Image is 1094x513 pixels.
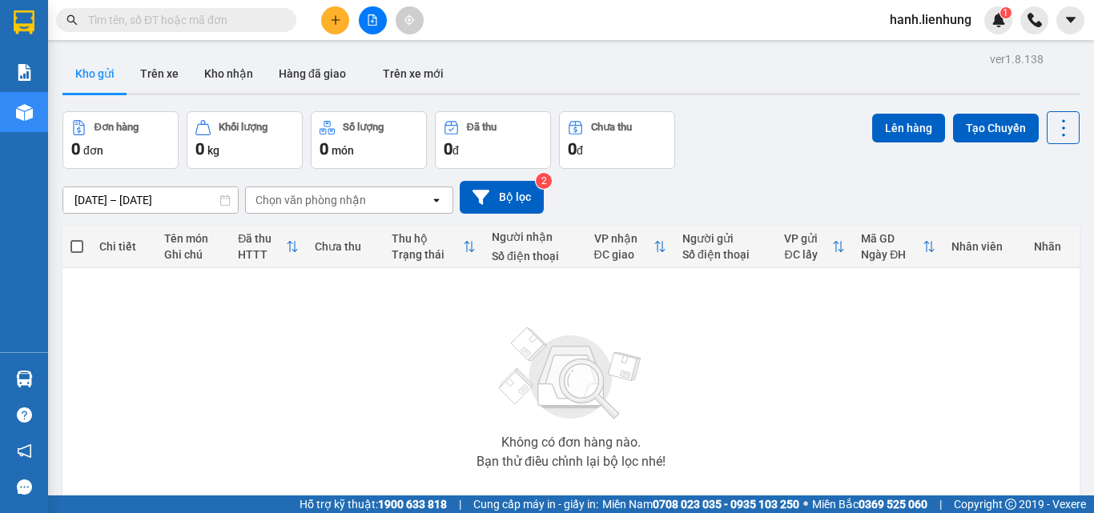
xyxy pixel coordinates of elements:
[392,232,463,245] div: Thu hộ
[460,181,544,214] button: Bộ lọc
[877,10,984,30] span: hanh.lienhung
[343,122,384,133] div: Số lượng
[594,248,654,261] div: ĐC giao
[404,14,415,26] span: aim
[311,111,427,169] button: Số lượng0món
[1005,499,1016,510] span: copyright
[315,240,376,253] div: Chưa thu
[321,6,349,34] button: plus
[444,139,452,158] span: 0
[367,14,378,26] span: file-add
[191,54,266,93] button: Kho nhận
[195,139,204,158] span: 0
[16,371,33,387] img: warehouse-icon
[16,64,33,81] img: solution-icon
[378,498,447,511] strong: 1900 633 818
[953,114,1039,142] button: Tạo Chuyến
[187,111,303,169] button: Khối lượng0kg
[467,122,497,133] div: Đã thu
[332,144,354,157] span: món
[430,194,443,206] svg: open
[1056,6,1084,34] button: caret-down
[477,455,666,468] div: Bạn thử điều chỉnh lại bộ lọc nhé!
[95,122,139,133] div: Đơn hàng
[230,226,307,268] th: Toggle SortBy
[473,495,598,513] span: Cung cấp máy in - giấy in:
[594,232,654,245] div: VP nhận
[330,14,341,26] span: plus
[320,139,328,158] span: 0
[491,318,651,430] img: svg+xml;base64,PHN2ZyBjbGFzcz0ibGlzdC1wbHVnX19zdmciIHhtbG5zPSJodHRwOi8vd3d3LnczLm9yZy8yMDAwL3N2Zy...
[872,114,945,142] button: Lên hàng
[300,495,447,513] span: Hỗ trợ kỹ thuật:
[653,498,799,511] strong: 0708 023 035 - 0935 103 250
[990,50,1044,68] div: ver 1.8.138
[501,436,641,449] div: Không có đơn hàng nào.
[784,232,832,245] div: VP gửi
[99,240,148,253] div: Chi tiết
[238,232,286,245] div: Đã thu
[14,10,34,34] img: logo-vxr
[127,54,191,93] button: Trên xe
[602,495,799,513] span: Miền Nam
[359,6,387,34] button: file-add
[586,226,675,268] th: Toggle SortBy
[63,187,238,213] input: Select a date range.
[939,495,942,513] span: |
[1034,240,1071,253] div: Nhãn
[435,111,551,169] button: Đã thu0đ
[66,14,78,26] span: search
[164,248,222,261] div: Ghi chú
[861,248,923,261] div: Ngày ĐH
[266,54,359,93] button: Hàng đã giao
[459,495,461,513] span: |
[17,443,32,459] span: notification
[991,13,1006,27] img: icon-new-feature
[591,122,632,133] div: Chưa thu
[1000,7,1012,18] sup: 1
[17,407,32,423] span: question-circle
[536,173,552,189] sup: 2
[219,122,267,133] div: Khối lượng
[383,67,444,80] span: Trên xe mới
[859,498,927,511] strong: 0369 525 060
[853,226,943,268] th: Toggle SortBy
[16,104,33,121] img: warehouse-icon
[238,248,286,261] div: HTTT
[1028,13,1042,27] img: phone-icon
[682,248,768,261] div: Số điện thoại
[577,144,583,157] span: đ
[17,479,32,495] span: message
[812,495,927,513] span: Miền Bắc
[62,111,179,169] button: Đơn hàng0đơn
[784,248,832,261] div: ĐC lấy
[452,144,459,157] span: đ
[492,250,577,263] div: Số điện thoại
[255,192,366,208] div: Chọn văn phòng nhận
[776,226,853,268] th: Toggle SortBy
[492,230,577,243] div: Người nhận
[71,139,80,158] span: 0
[392,248,463,261] div: Trạng thái
[396,6,424,34] button: aim
[1003,7,1008,18] span: 1
[559,111,675,169] button: Chưa thu0đ
[384,226,484,268] th: Toggle SortBy
[861,232,923,245] div: Mã GD
[83,144,103,157] span: đơn
[164,232,222,245] div: Tên món
[682,232,768,245] div: Người gửi
[568,139,577,158] span: 0
[1064,13,1078,27] span: caret-down
[207,144,219,157] span: kg
[62,54,127,93] button: Kho gửi
[88,11,277,29] input: Tìm tên, số ĐT hoặc mã đơn
[803,501,808,507] span: ⚪️
[951,240,1018,253] div: Nhân viên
